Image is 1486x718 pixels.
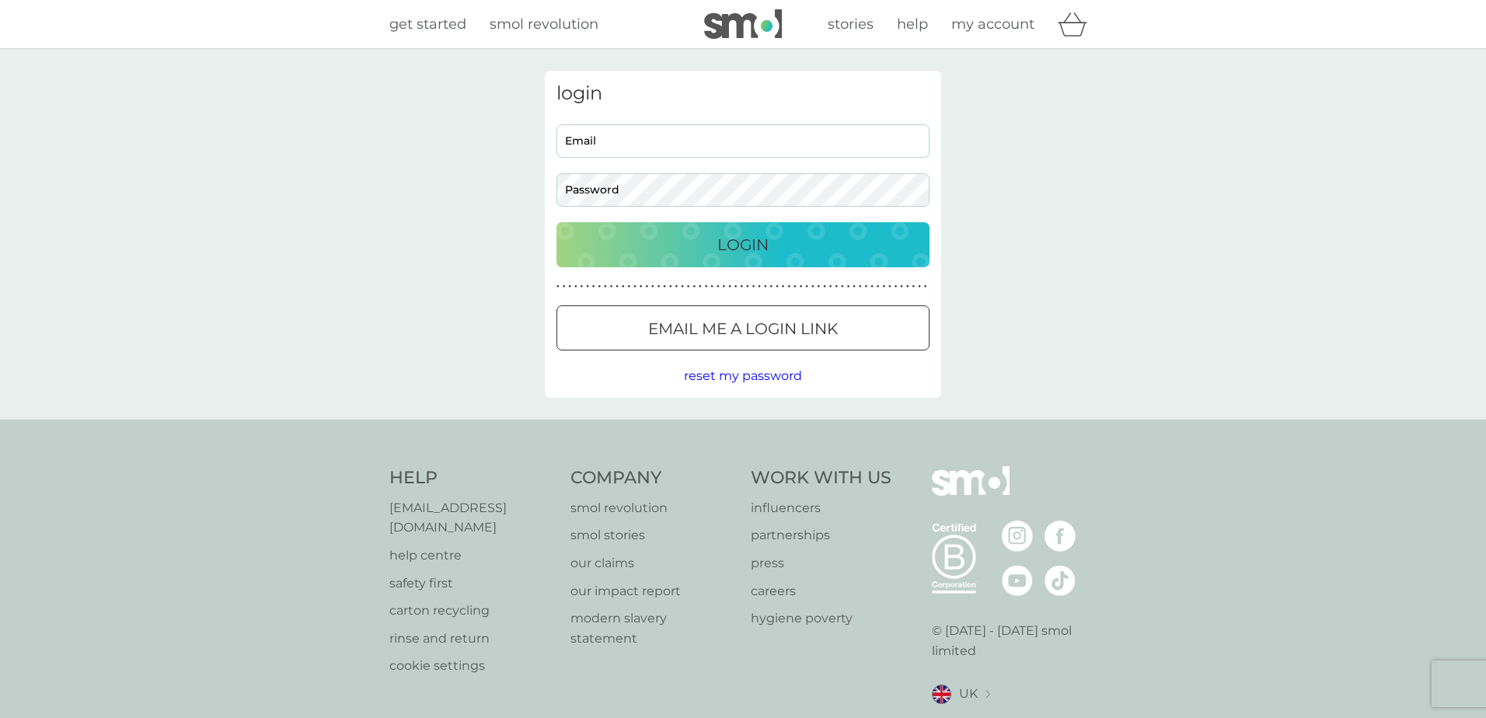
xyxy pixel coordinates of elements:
[882,283,885,291] p: ●
[1045,521,1076,552] img: visit the smol Facebook page
[570,553,736,573] p: our claims
[776,283,779,291] p: ●
[751,553,891,573] a: press
[932,621,1097,660] p: © [DATE] - [DATE] smol limited
[877,283,880,291] p: ●
[570,608,736,648] p: modern slavery statement
[658,283,661,291] p: ●
[932,466,1010,519] img: smol
[823,283,826,291] p: ●
[1045,565,1076,596] img: visit the smol Tiktok page
[710,283,713,291] p: ●
[818,283,821,291] p: ●
[746,283,749,291] p: ●
[645,283,648,291] p: ●
[782,283,785,291] p: ●
[616,283,619,291] p: ●
[751,466,891,490] h4: Work With Us
[1002,521,1033,552] img: visit the smol Instagram page
[847,283,850,291] p: ●
[669,283,672,291] p: ●
[389,545,555,566] a: help centre
[592,283,595,291] p: ●
[758,283,761,291] p: ●
[959,684,978,704] span: UK
[389,498,555,538] a: [EMAIL_ADDRESS][DOMAIN_NAME]
[640,283,643,291] p: ●
[389,13,466,36] a: get started
[675,283,678,291] p: ●
[490,16,598,33] span: smol revolution
[684,368,802,383] span: reset my password
[648,316,838,341] p: Email me a login link
[764,283,767,291] p: ●
[628,283,631,291] p: ●
[835,283,838,291] p: ●
[770,283,773,291] p: ●
[581,283,584,291] p: ●
[897,16,928,33] span: help
[1058,9,1097,40] div: basket
[794,283,797,291] p: ●
[610,283,613,291] p: ●
[828,13,874,36] a: stories
[389,16,466,33] span: get started
[829,283,832,291] p: ●
[912,283,916,291] p: ●
[663,283,666,291] p: ●
[598,283,601,291] p: ●
[570,525,736,545] a: smol stories
[751,525,891,545] a: partnerships
[570,498,736,518] a: smol revolution
[633,283,637,291] p: ●
[699,283,702,291] p: ●
[751,608,891,629] a: hygiene poverty
[800,283,803,291] p: ●
[951,13,1034,36] a: my account
[895,283,898,291] p: ●
[859,283,862,291] p: ●
[568,283,571,291] p: ●
[389,601,555,621] a: carton recycling
[811,283,815,291] p: ●
[704,9,782,39] img: smol
[389,656,555,676] a: cookie settings
[951,16,1034,33] span: my account
[490,13,598,36] a: smol revolution
[717,283,720,291] p: ●
[728,283,731,291] p: ●
[622,283,625,291] p: ●
[717,232,769,257] p: Login
[918,283,921,291] p: ●
[574,283,577,291] p: ●
[586,283,589,291] p: ●
[556,283,560,291] p: ●
[900,283,903,291] p: ●
[828,16,874,33] span: stories
[692,283,696,291] p: ●
[651,283,654,291] p: ●
[853,283,856,291] p: ●
[865,283,868,291] p: ●
[897,13,928,36] a: help
[389,573,555,594] a: safety first
[805,283,808,291] p: ●
[740,283,743,291] p: ●
[556,82,930,105] h3: login
[751,498,891,518] p: influencers
[888,283,891,291] p: ●
[723,283,726,291] p: ●
[787,283,790,291] p: ●
[985,690,990,699] img: select a new location
[752,283,755,291] p: ●
[556,305,930,350] button: Email me a login link
[841,283,844,291] p: ●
